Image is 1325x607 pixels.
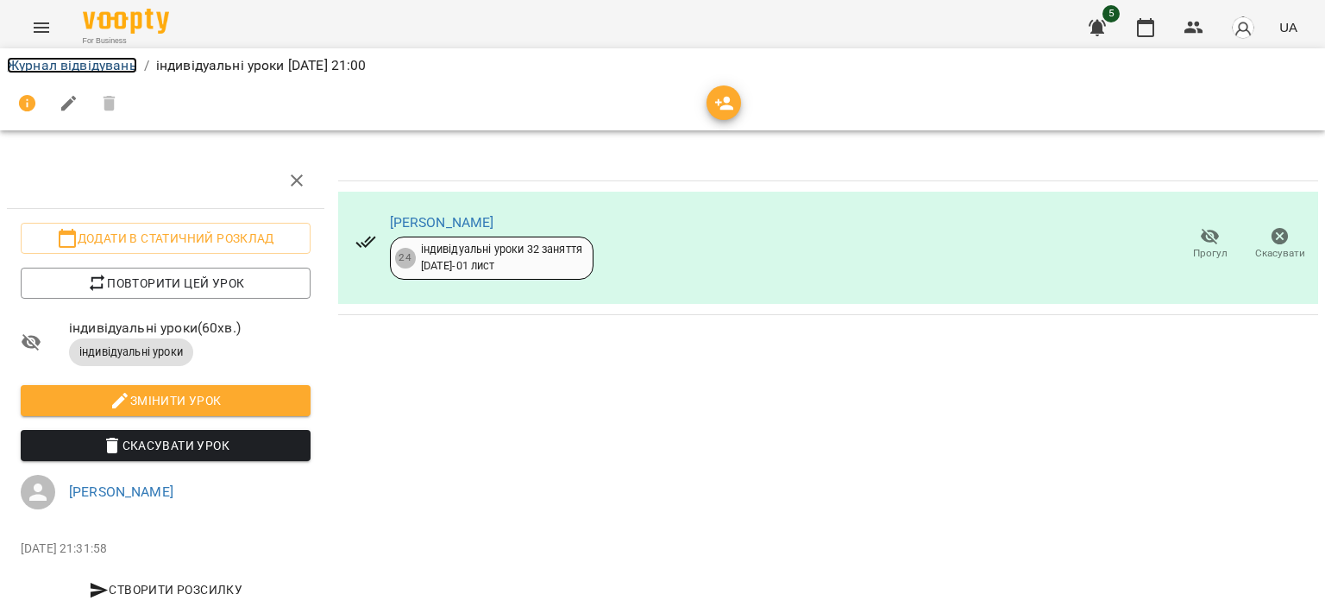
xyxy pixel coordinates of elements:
[390,214,494,231] a: [PERSON_NAME]
[1231,16,1255,40] img: avatar_s.png
[35,390,297,411] span: Змінити урок
[21,7,62,48] button: Menu
[1279,18,1297,36] span: UA
[83,9,169,34] img: Voopty Logo
[69,484,173,500] a: [PERSON_NAME]
[156,55,367,76] p: індивідуальні уроки [DATE] 21:00
[35,273,297,294] span: Повторити цей урок
[395,248,416,269] div: 24
[21,223,311,254] button: Додати в статичний розклад
[1255,246,1305,261] span: Скасувати
[69,318,311,338] span: індивідуальні уроки ( 60 хв. )
[69,345,193,360] span: індивідуальні уроки
[21,430,311,461] button: Скасувати Урок
[35,228,297,249] span: Додати в статичний розклад
[21,268,311,299] button: Повторити цей урок
[144,55,149,76] li: /
[1102,5,1120,22] span: 5
[421,242,582,274] div: індивідуальні уроки 32 заняття [DATE] - 01 лист
[1245,220,1315,269] button: Скасувати
[7,57,137,73] a: Журнал відвідувань
[35,435,297,456] span: Скасувати Урок
[83,35,169,47] span: For Business
[1272,11,1304,43] button: UA
[1193,246,1228,261] span: Прогул
[7,55,1318,76] nav: breadcrumb
[1175,220,1245,269] button: Прогул
[21,541,311,558] p: [DATE] 21:31:58
[28,579,304,600] span: Створити розсилку
[21,574,311,605] button: Створити розсилку
[21,385,311,416] button: Змінити урок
